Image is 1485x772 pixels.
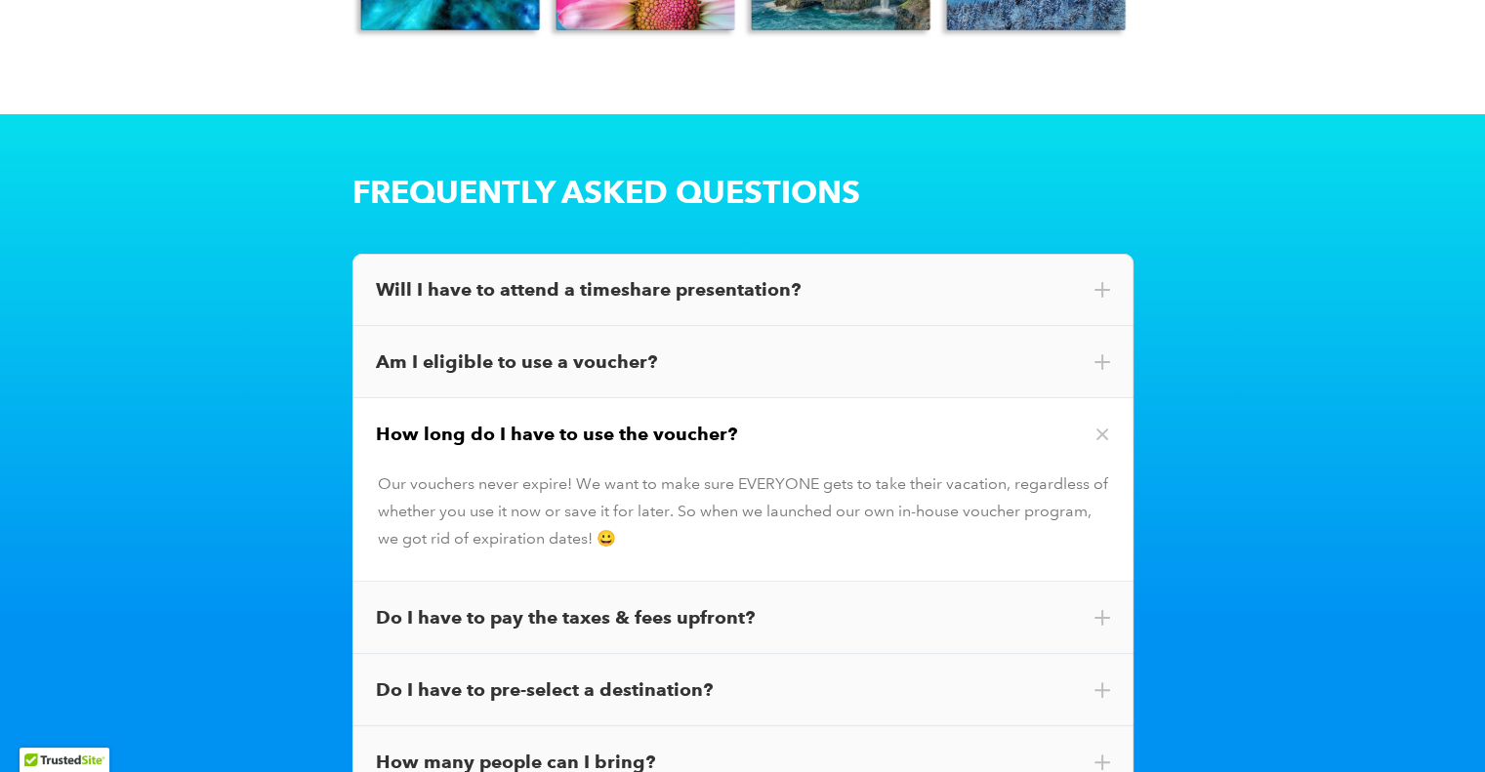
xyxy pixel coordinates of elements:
[376,422,1110,447] div: How long do I have to use the voucher?
[376,677,1110,703] div: Do I have to pre-select a destination?
[376,277,1110,303] div: Will I have to attend a timeshare presentation?
[352,654,1134,726] div: Do I have to pre-select a destination?
[376,349,1110,375] div: Am I eligible to use a voucher?
[352,254,1134,326] div: Will I have to attend a timeshare presentation?
[352,326,1134,398] div: Am I eligible to use a voucher?
[352,173,1134,211] h2: FREQUENTLY ASKED QUESTIONS
[352,398,1134,470] div: How long do I have to use the voucher?
[378,470,1108,552] div: Our vouchers never expire! We want to make sure EVERYONE gets to take their vacation, regardless ...
[352,582,1134,654] div: Do I have to pay the taxes & fees upfront?
[376,605,1110,630] div: Do I have to pay the taxes & fees upfront?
